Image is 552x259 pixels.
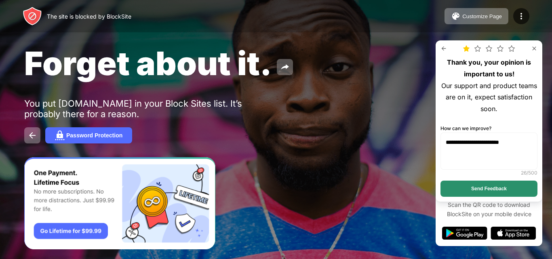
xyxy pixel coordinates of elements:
[462,13,502,19] div: Customize Page
[516,11,526,21] img: menu-icon.svg
[474,45,481,52] img: star.svg
[24,44,272,83] span: Forget about it.
[521,170,537,176] div: 26 /500
[440,80,537,115] div: Our support and product teams are on it, expect satisfaction soon.
[47,13,131,20] div: The site is blocked by BlockSite
[445,8,508,24] button: Customize Page
[440,57,537,80] div: Thank you, your opinion is important to us!
[497,45,504,52] img: star.svg
[24,157,215,250] iframe: Banner
[23,6,42,26] img: header-logo.svg
[55,131,65,140] img: password.svg
[451,11,461,21] img: pallet.svg
[45,127,132,143] button: Password Protection
[486,45,492,52] img: star.svg
[491,227,536,240] img: app-store.svg
[280,62,290,72] img: share.svg
[66,132,122,139] div: Password Protection
[508,45,515,52] img: star.svg
[442,227,487,240] img: google-play.svg
[440,124,491,133] div: How can we improve?
[440,181,537,197] button: Send Feedback
[531,45,537,52] img: rate-us-close.svg
[442,200,536,219] div: Scan the QR code to download BlockSite on your mobile device
[27,131,37,140] img: back.svg
[24,98,274,119] div: You put [DOMAIN_NAME] in your Block Sites list. It’s probably there for a reason.
[463,45,470,52] img: star-full.svg
[440,45,447,52] img: rate-us-back.svg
